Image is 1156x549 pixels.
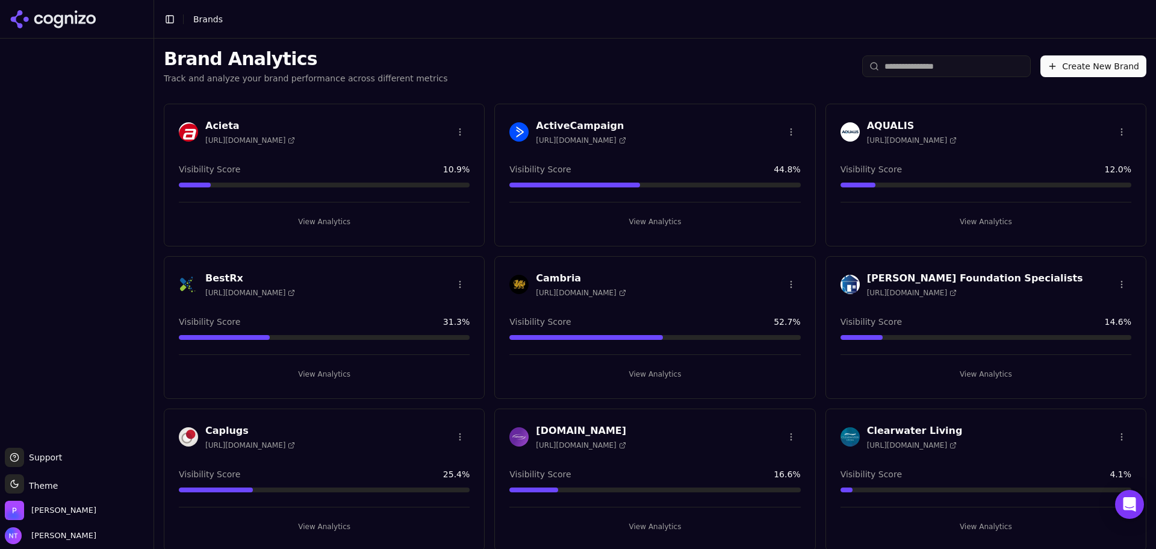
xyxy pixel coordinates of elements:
[841,122,860,142] img: AQUALIS
[24,481,58,491] span: Theme
[509,122,529,142] img: ActiveCampaign
[536,441,626,450] span: [URL][DOMAIN_NAME]
[867,424,963,438] h3: Clearwater Living
[205,424,295,438] h3: Caplugs
[841,316,902,328] span: Visibility Score
[536,288,626,298] span: [URL][DOMAIN_NAME]
[509,316,571,328] span: Visibility Score
[841,212,1131,231] button: View Analytics
[205,119,295,133] h3: Acieta
[841,275,860,294] img: Cantey Foundation Specialists
[509,517,800,536] button: View Analytics
[205,288,295,298] span: [URL][DOMAIN_NAME]
[774,163,800,175] span: 44.8 %
[867,136,957,145] span: [URL][DOMAIN_NAME]
[509,163,571,175] span: Visibility Score
[5,501,96,520] button: Open organization switcher
[841,365,1131,384] button: View Analytics
[509,275,529,294] img: Cambria
[841,468,902,480] span: Visibility Score
[179,275,198,294] img: BestRx
[5,527,22,544] img: Nate Tower
[164,48,448,70] h1: Brand Analytics
[841,163,902,175] span: Visibility Score
[164,72,448,84] p: Track and analyze your brand performance across different metrics
[24,451,62,463] span: Support
[443,468,470,480] span: 25.4 %
[179,365,470,384] button: View Analytics
[1110,468,1131,480] span: 4.1 %
[31,505,96,516] span: Perrill
[205,271,295,286] h3: BestRx
[179,122,198,142] img: Acieta
[841,517,1131,536] button: View Analytics
[774,468,800,480] span: 16.6 %
[1105,316,1131,328] span: 14.6 %
[205,441,295,450] span: [URL][DOMAIN_NAME]
[536,119,626,133] h3: ActiveCampaign
[867,271,1083,286] h3: [PERSON_NAME] Foundation Specialists
[841,427,860,447] img: Clearwater Living
[536,271,626,286] h3: Cambria
[179,468,240,480] span: Visibility Score
[536,136,626,145] span: [URL][DOMAIN_NAME]
[193,14,223,24] span: Brands
[205,136,295,145] span: [URL][DOMAIN_NAME]
[1115,490,1144,519] div: Open Intercom Messenger
[1105,163,1131,175] span: 12.0 %
[867,288,957,298] span: [URL][DOMAIN_NAME]
[26,530,96,541] span: [PERSON_NAME]
[509,468,571,480] span: Visibility Score
[443,316,470,328] span: 31.3 %
[867,119,957,133] h3: AQUALIS
[774,316,800,328] span: 52.7 %
[193,13,223,25] nav: breadcrumb
[443,163,470,175] span: 10.9 %
[179,316,240,328] span: Visibility Score
[509,365,800,384] button: View Analytics
[1040,55,1146,77] button: Create New Brand
[179,163,240,175] span: Visibility Score
[179,212,470,231] button: View Analytics
[179,427,198,447] img: Caplugs
[509,212,800,231] button: View Analytics
[867,441,957,450] span: [URL][DOMAIN_NAME]
[5,501,24,520] img: Perrill
[179,517,470,536] button: View Analytics
[536,424,626,438] h3: [DOMAIN_NAME]
[509,427,529,447] img: Cars.com
[5,527,96,544] button: Open user button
